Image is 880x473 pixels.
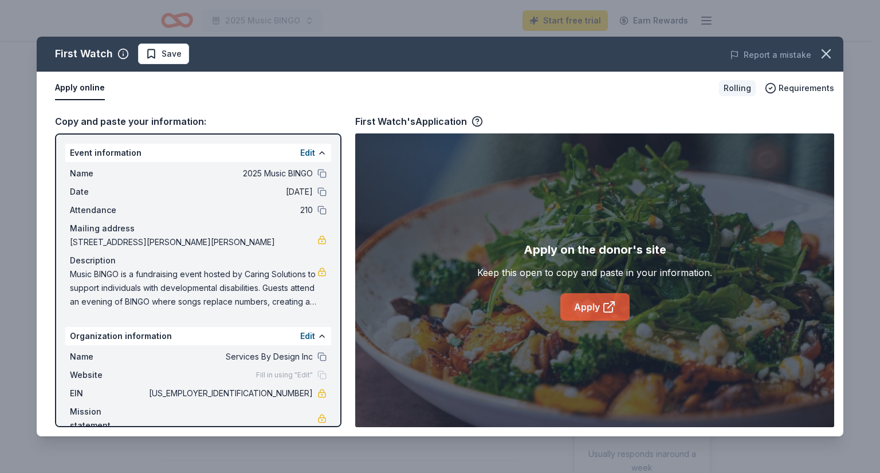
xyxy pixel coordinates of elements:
button: Report a mistake [730,48,811,62]
div: Keep this open to copy and paste in your information. [477,266,712,279]
div: Copy and paste your information: [55,114,341,129]
div: Rolling [719,80,756,96]
span: 210 [147,203,313,217]
span: [DATE] [147,185,313,199]
button: Edit [300,146,315,160]
span: Save [162,47,182,61]
span: Name [70,350,147,364]
span: Services By Design Inc [147,350,313,364]
div: Mailing address [70,222,327,235]
div: First Watch [55,45,113,63]
span: Requirements [779,81,834,95]
span: 2025 Music BINGO [147,167,313,180]
span: Website [70,368,147,382]
span: Attendance [70,203,147,217]
span: Date [70,185,147,199]
span: Name [70,167,147,180]
div: First Watch's Application [355,114,483,129]
span: Music BINGO is a fundraising event hosted by Caring Solutions to support individuals with develop... [70,267,317,309]
div: Organization information [65,327,331,345]
span: Fill in using "Edit" [256,370,313,380]
div: Description [70,254,327,267]
button: Requirements [765,81,834,95]
span: Mission statement [70,405,147,432]
div: Event information [65,144,331,162]
button: Save [138,44,189,64]
span: [STREET_ADDRESS][PERSON_NAME][PERSON_NAME] [70,235,317,249]
button: Edit [300,329,315,343]
span: EIN [70,387,147,400]
a: Apply [560,293,630,321]
span: [US_EMPLOYER_IDENTIFICATION_NUMBER] [147,387,313,400]
button: Apply online [55,76,105,100]
div: Apply on the donor's site [524,241,666,259]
